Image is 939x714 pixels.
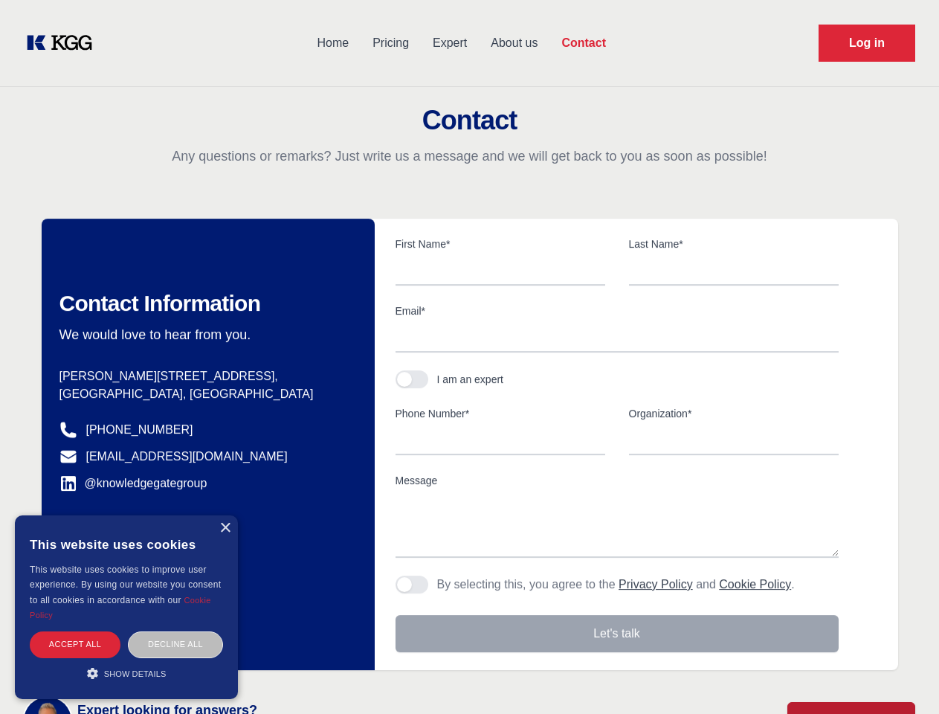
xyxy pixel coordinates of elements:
[396,406,605,421] label: Phone Number*
[30,565,221,605] span: This website uses cookies to improve user experience. By using our website you consent to all coo...
[629,237,839,251] label: Last Name*
[549,24,618,62] a: Contact
[59,290,351,317] h2: Contact Information
[59,385,351,403] p: [GEOGRAPHIC_DATA], [GEOGRAPHIC_DATA]
[219,523,230,534] div: Close
[479,24,549,62] a: About us
[104,669,167,678] span: Show details
[629,406,839,421] label: Organization*
[128,631,223,657] div: Decline all
[59,326,351,344] p: We would love to hear from you.
[30,666,223,681] div: Show details
[30,631,120,657] div: Accept all
[619,578,693,591] a: Privacy Policy
[59,475,207,492] a: @knowledgegategroup
[396,303,839,318] label: Email*
[437,372,504,387] div: I am an expert
[86,448,288,466] a: [EMAIL_ADDRESS][DOMAIN_NAME]
[86,421,193,439] a: [PHONE_NUMBER]
[396,237,605,251] label: First Name*
[437,576,795,594] p: By selecting this, you agree to the and .
[396,473,839,488] label: Message
[30,596,211,620] a: Cookie Policy
[30,527,223,562] div: This website uses cookies
[719,578,791,591] a: Cookie Policy
[421,24,479,62] a: Expert
[819,25,915,62] a: Request Demo
[865,643,939,714] iframe: Chat Widget
[24,31,104,55] a: KOL Knowledge Platform: Talk to Key External Experts (KEE)
[305,24,361,62] a: Home
[361,24,421,62] a: Pricing
[396,615,839,652] button: Let's talk
[18,147,921,165] p: Any questions or remarks? Just write us a message and we will get back to you as soon as possible!
[18,106,921,135] h2: Contact
[59,367,351,385] p: [PERSON_NAME][STREET_ADDRESS],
